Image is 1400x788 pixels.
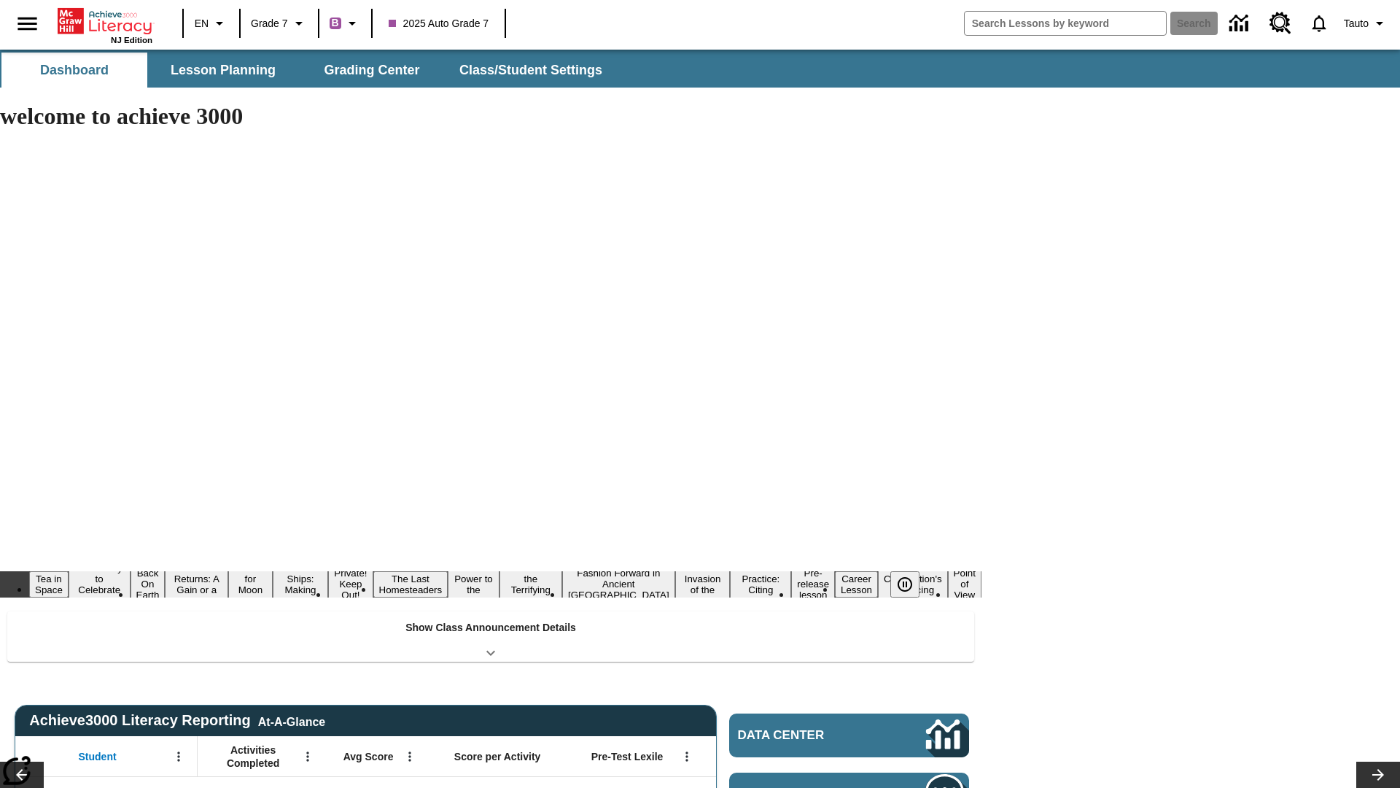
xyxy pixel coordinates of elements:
span: Avg Score [343,750,394,763]
button: Slide 13 Mixed Practice: Citing Evidence [730,560,791,609]
button: Grade: Grade 7, Select a grade [245,10,314,36]
button: Slide 3 Back On Earth [131,565,166,603]
span: Student [79,750,117,763]
button: Grading Center [299,53,445,88]
span: Class/Student Settings [459,62,602,79]
span: Grade 7 [251,16,288,31]
button: Open Menu [168,746,190,768]
button: Boost Class color is purple. Change class color [324,10,367,36]
input: search field [965,12,1166,35]
button: Lesson carousel, Next [1356,762,1400,788]
button: Slide 14 Pre-release lesson [791,565,835,603]
button: Open Menu [297,746,319,768]
div: Home [58,5,152,45]
button: Slide 11 Fashion Forward in Ancient Rome [562,565,675,603]
button: Slide 7 Private! Keep Out! [328,565,373,603]
span: Data Center [738,728,876,743]
button: Lesson Planning [150,53,296,88]
span: Activities Completed [205,743,301,770]
button: Slide 12 The Invasion of the Free CD [675,560,731,609]
button: Slide 5 Time for Moon Rules? [228,560,273,609]
p: Show Class Announcement Details [405,620,576,636]
span: Lesson Planning [171,62,276,79]
button: Open Menu [399,746,421,768]
button: Open Menu [676,746,698,768]
button: Slide 10 Attack of the Terrifying Tomatoes [499,560,562,609]
span: Achieve3000 Literacy Reporting [29,712,325,729]
button: Slide 8 The Last Homesteaders [373,571,448,598]
button: Slide 9 Solar Power to the People [448,560,499,609]
button: Slide 17 Point of View [948,565,981,603]
span: Tauto [1344,16,1369,31]
span: EN [195,16,209,31]
button: Slide 16 The Constitution's Balancing Act [878,560,948,609]
button: Pause [890,571,919,598]
a: Data Center [729,714,969,757]
a: Home [58,7,152,36]
a: Data Center [1221,4,1261,44]
a: Notifications [1300,4,1338,42]
button: Slide 2 Get Ready to Celebrate Juneteenth! [69,560,131,609]
span: 2025 Auto Grade 7 [389,16,489,31]
span: NJ Edition [111,36,152,45]
span: Grading Center [324,62,419,79]
div: Show Class Announcement Details [7,611,974,662]
button: Slide 1 Tea in Space [29,571,69,598]
span: B [332,14,339,32]
span: Dashboard [40,62,109,79]
span: Pre-Test Lexile [591,750,664,763]
button: Class/Student Settings [448,53,614,88]
button: Slide 15 Career Lesson [835,571,878,598]
button: Language: EN, Select a language [188,10,235,36]
div: Pause [890,571,934,598]
div: At-A-Glance [258,713,325,729]
button: Dashboard [1,53,147,88]
button: Open side menu [6,2,49,45]
button: Slide 4 Free Returns: A Gain or a Drain? [165,560,228,609]
button: Slide 6 Cruise Ships: Making Waves [273,560,329,609]
a: Resource Center, Will open in new tab [1261,4,1300,43]
button: Profile/Settings [1338,10,1394,36]
span: Score per Activity [454,750,541,763]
